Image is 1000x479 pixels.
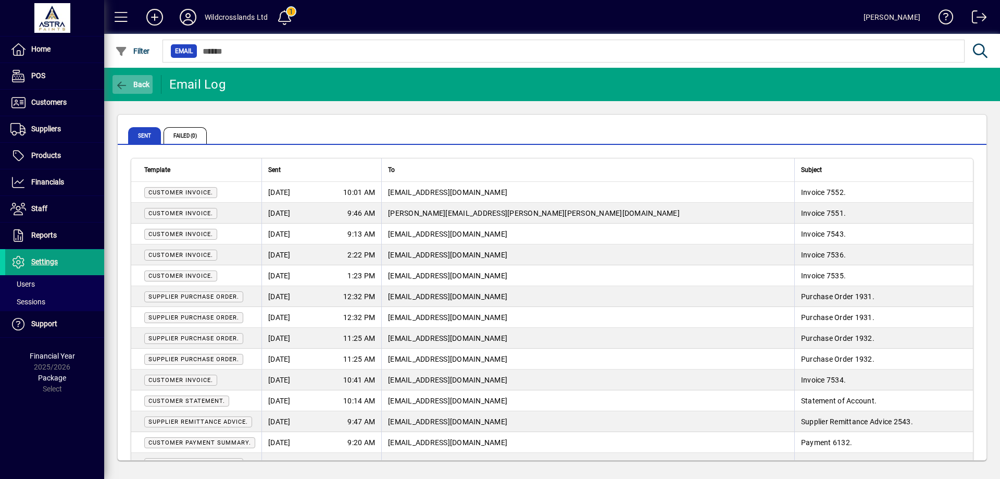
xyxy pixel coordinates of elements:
[268,271,291,281] span: [DATE]
[347,229,375,239] span: 9:13 AM
[801,334,874,342] span: Purchase Order 1932.
[931,2,954,36] a: Knowledge Base
[5,196,104,222] a: Staff
[388,334,507,342] span: [EMAIL_ADDRESS][DOMAIN_NAME]
[148,439,251,446] span: Customer Payment Summary.
[388,292,507,301] span: [EMAIL_ADDRESS][DOMAIN_NAME]
[5,116,104,142] a: Suppliers
[171,8,205,27] button: Profile
[148,273,213,279] span: Customer Invoice.
[5,63,104,89] a: POS
[144,164,255,176] div: Template
[104,75,161,94] app-page-header-button: Back
[801,417,913,426] span: Supplier Remittance Advice 2543.
[30,352,75,360] span: Financial Year
[5,293,104,311] a: Sessions
[801,188,846,196] span: Invoice 7552.
[388,417,507,426] span: [EMAIL_ADDRESS][DOMAIN_NAME]
[31,151,61,159] span: Products
[10,280,35,288] span: Users
[388,397,507,405] span: [EMAIL_ADDRESS][DOMAIN_NAME]
[268,312,291,323] span: [DATE]
[801,292,874,301] span: Purchase Order 1931.
[5,311,104,337] a: Support
[5,223,104,249] a: Reports
[388,313,507,322] span: [EMAIL_ADDRESS][DOMAIN_NAME]
[148,210,213,217] span: Customer Invoice.
[388,164,395,176] span: To
[148,356,239,363] span: Supplier Purchase Order.
[801,313,874,322] span: Purchase Order 1931.
[5,36,104,63] a: Home
[388,438,507,447] span: [EMAIL_ADDRESS][DOMAIN_NAME]
[347,271,375,281] span: 1:23 PM
[268,396,291,406] span: [DATE]
[268,416,291,427] span: [DATE]
[801,272,846,280] span: Invoice 7535.
[138,8,171,27] button: Add
[31,204,47,213] span: Staff
[388,251,507,259] span: [EMAIL_ADDRESS][DOMAIN_NAME]
[801,397,877,405] span: Statement of Account.
[801,164,822,176] span: Subject
[801,355,874,363] span: Purchase Order 1932.
[347,250,375,260] span: 2:22 PM
[268,291,291,302] span: [DATE]
[268,164,281,176] span: Sent
[388,230,507,238] span: [EMAIL_ADDRESS][DOMAIN_NAME]
[148,252,213,259] span: Customer Invoice.
[801,438,852,447] span: Payment 6132.
[388,164,788,176] div: To
[388,209,680,217] span: [PERSON_NAME][EMAIL_ADDRESS][PERSON_NAME][PERSON_NAME][DOMAIN_NAME]
[343,187,375,198] span: 10:01 AM
[343,291,375,302] span: 12:32 PM
[169,76,226,93] div: Email Log
[148,398,225,404] span: Customer Statement.
[268,229,291,239] span: [DATE]
[864,9,920,26] div: [PERSON_NAME]
[801,459,874,468] span: Purchase Order 1929.
[31,98,67,106] span: Customers
[347,208,375,218] span: 9:46 AM
[115,47,150,55] span: Filter
[347,437,375,448] span: 9:20 AM
[388,459,507,468] span: [EMAIL_ADDRESS][DOMAIN_NAME]
[343,375,375,385] span: 10:41 AM
[268,250,291,260] span: [DATE]
[388,272,507,280] span: [EMAIL_ADDRESS][DOMAIN_NAME]
[343,354,375,364] span: 11:25 AM
[148,293,239,300] span: Supplier Purchase Order.
[5,275,104,293] a: Users
[31,257,58,266] span: Settings
[31,125,61,133] span: Suppliers
[268,164,375,176] div: Sent
[268,187,291,198] span: [DATE]
[148,419,248,425] span: Supplier Remittance Advice.
[801,251,846,259] span: Invoice 7536.
[113,42,153,60] button: Filter
[388,376,507,384] span: [EMAIL_ADDRESS][DOMAIN_NAME]
[31,231,57,239] span: Reports
[343,396,375,406] span: 10:14 AM
[343,312,375,323] span: 12:32 PM
[205,9,268,26] div: Wildcrosslands Ltd
[148,377,213,384] span: Customer Invoice.
[148,189,213,196] span: Customer Invoice.
[128,127,161,144] span: Sent
[31,71,45,80] span: POS
[5,143,104,169] a: Products
[113,75,153,94] button: Back
[268,437,291,448] span: [DATE]
[388,188,507,196] span: [EMAIL_ADDRESS][DOMAIN_NAME]
[268,458,291,469] span: [DATE]
[144,164,170,176] span: Template
[388,355,507,363] span: [EMAIL_ADDRESS][DOMAIN_NAME]
[10,298,45,306] span: Sessions
[268,375,291,385] span: [DATE]
[175,46,193,56] span: Email
[801,376,846,384] span: Invoice 7534.
[38,374,66,382] span: Package
[347,416,375,427] span: 9:47 AM
[31,45,51,53] span: Home
[164,127,207,144] span: Failed (0)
